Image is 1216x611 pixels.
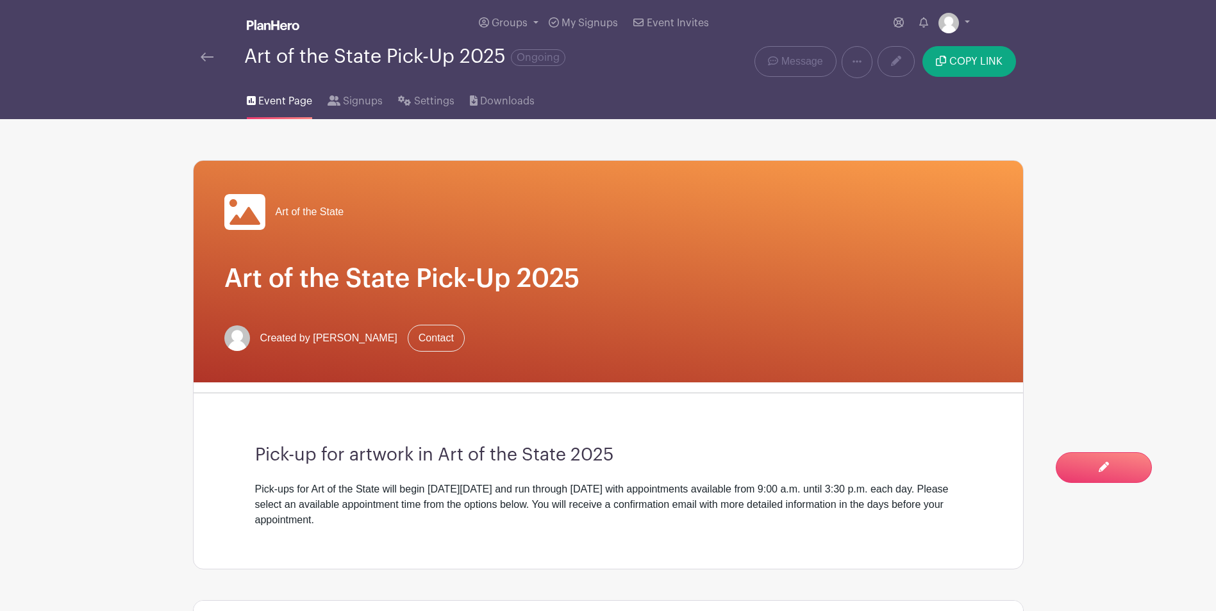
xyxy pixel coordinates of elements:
[343,94,383,109] span: Signups
[754,46,836,77] a: Message
[408,325,465,352] a: Contact
[258,94,312,109] span: Event Page
[201,53,213,61] img: back-arrow-29a5d9b10d5bd6ae65dc969a981735edf675c4d7a1fe02e03b50dbd4ba3cdb55.svg
[647,18,709,28] span: Event Invites
[276,204,344,220] span: Art of the State
[224,325,250,351] img: default-ce2991bfa6775e67f084385cd625a349d9dcbb7a52a09fb2fda1e96e2d18dcdb.png
[949,56,1003,67] span: COPY LINK
[398,78,454,119] a: Settings
[224,263,992,294] h1: Art of the State Pick-Up 2025
[328,78,383,119] a: Signups
[255,444,962,466] h3: Pick-up for artwork in Art of the State 2025
[781,54,823,69] span: Message
[244,46,565,67] div: Art of the State Pick-Up 2025
[562,18,618,28] span: My Signups
[255,482,962,528] div: Pick-ups for Art of the State will begin [DATE][DATE] and run through [DATE] with appointments av...
[247,20,299,30] img: logo_white-6c42ec7e38ccf1d336a20a19083b03d10ae64f83f12c07503d8b9e83406b4c7d.svg
[492,18,528,28] span: Groups
[260,330,397,346] span: Created by [PERSON_NAME]
[414,94,454,109] span: Settings
[938,13,959,33] img: default-ce2991bfa6775e67f084385cd625a349d9dcbb7a52a09fb2fda1e96e2d18dcdb.png
[247,78,312,119] a: Event Page
[470,78,535,119] a: Downloads
[511,49,565,66] span: Ongoing
[922,46,1015,77] button: COPY LINK
[480,94,535,109] span: Downloads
